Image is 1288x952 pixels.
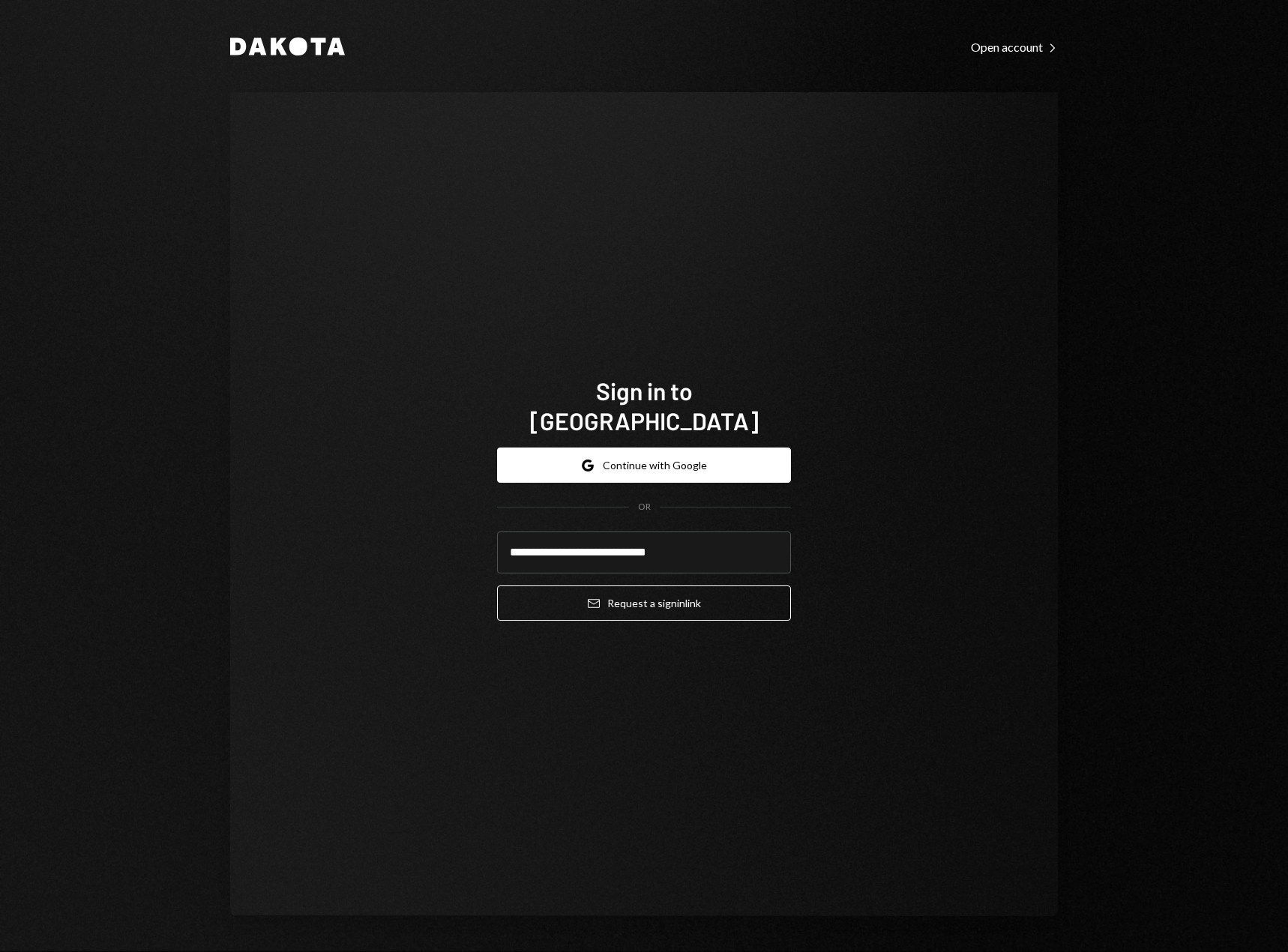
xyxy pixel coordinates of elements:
h1: Sign in to [GEOGRAPHIC_DATA] [497,376,791,436]
button: Continue with Google [497,448,791,483]
div: Open account [971,40,1058,55]
button: Request a signinlink [497,585,791,621]
div: OR [638,501,651,513]
a: Open account [971,38,1058,55]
